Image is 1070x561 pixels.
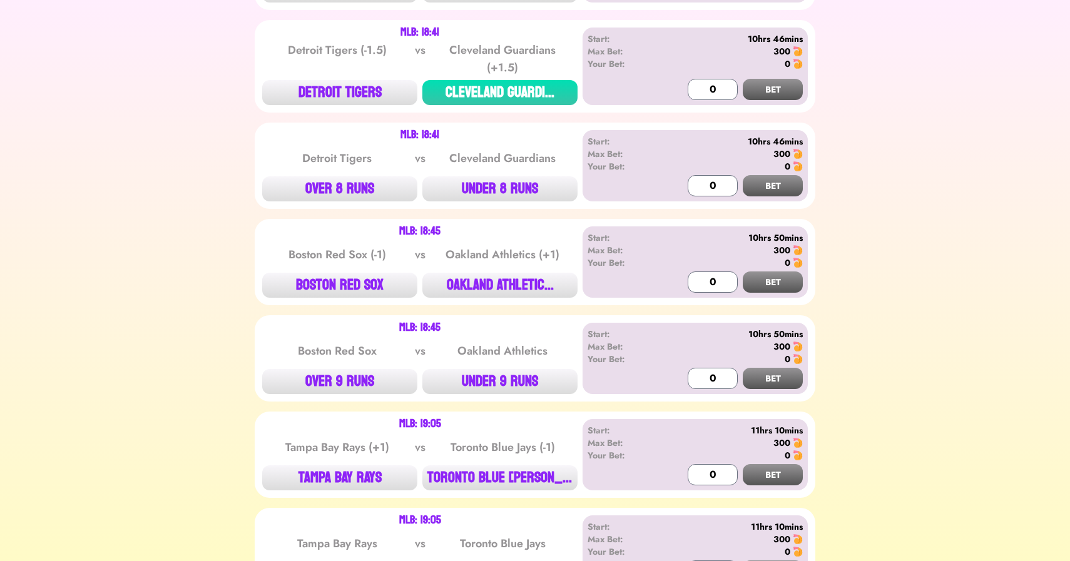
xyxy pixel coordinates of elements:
[660,231,803,244] div: 10hrs 50mins
[412,535,428,552] div: vs
[274,438,400,456] div: Tampa Bay Rays (+1)
[793,149,803,159] img: 🍤
[262,273,417,298] button: BOSTON RED SOX
[399,515,441,525] div: MLB: 19:05
[412,149,428,167] div: vs
[660,33,803,45] div: 10hrs 46mins
[785,545,790,558] div: 0
[588,520,660,533] div: Start:
[274,246,400,263] div: Boston Red Sox (-1)
[773,437,790,449] div: 300
[412,41,428,76] div: vs
[412,342,428,360] div: vs
[793,46,803,56] img: 🍤
[588,424,660,437] div: Start:
[793,534,803,544] img: 🍤
[660,424,803,437] div: 11hrs 10mins
[588,244,660,256] div: Max Bet:
[412,246,428,263] div: vs
[793,245,803,255] img: 🍤
[588,545,660,558] div: Your Bet:
[793,450,803,460] img: 🍤
[660,520,803,533] div: 11hrs 10mins
[793,438,803,448] img: 🍤
[785,449,790,462] div: 0
[588,437,660,449] div: Max Bet:
[274,535,400,552] div: Tampa Bay Rays
[793,547,803,557] img: 🍤
[422,176,578,201] button: UNDER 8 RUNS
[262,176,417,201] button: OVER 8 RUNS
[439,342,566,360] div: Oakland Athletics
[422,80,578,105] button: CLEVELAND GUARDI...
[439,535,566,552] div: Toronto Blue Jays
[274,149,400,167] div: Detroit Tigers
[399,419,441,429] div: MLB: 19:05
[743,79,803,100] button: BET
[773,340,790,353] div: 300
[588,449,660,462] div: Your Bet:
[439,149,566,167] div: Cleveland Guardians
[412,438,428,456] div: vs
[422,369,578,394] button: UNDER 9 RUNS
[773,533,790,545] div: 300
[785,160,790,173] div: 0
[262,80,417,105] button: DETROIT TIGERS
[588,135,660,148] div: Start:
[262,369,417,394] button: OVER 9 RUNS
[274,41,400,76] div: Detroit Tigers (-1.5)
[743,464,803,485] button: BET
[422,273,578,298] button: OAKLAND ATHLETIC...
[743,175,803,196] button: BET
[588,353,660,365] div: Your Bet:
[422,465,578,490] button: TORONTO BLUE [PERSON_NAME]...
[588,533,660,545] div: Max Bet:
[660,328,803,340] div: 10hrs 50mins
[785,353,790,365] div: 0
[439,246,566,263] div: Oakland Athletics (+1)
[588,45,660,58] div: Max Bet:
[588,328,660,340] div: Start:
[439,41,566,76] div: Cleveland Guardians (+1.5)
[588,33,660,45] div: Start:
[773,148,790,160] div: 300
[773,45,790,58] div: 300
[793,258,803,268] img: 🍤
[588,231,660,244] div: Start:
[588,256,660,269] div: Your Bet:
[400,28,439,38] div: MLB: 18:41
[793,341,803,351] img: 🍤
[274,342,400,360] div: Boston Red Sox
[773,244,790,256] div: 300
[660,135,803,148] div: 10hrs 46mins
[785,256,790,269] div: 0
[793,59,803,69] img: 🍤
[785,58,790,70] div: 0
[588,58,660,70] div: Your Bet:
[588,340,660,353] div: Max Bet:
[793,354,803,364] img: 🍤
[588,160,660,173] div: Your Bet:
[588,148,660,160] div: Max Bet:
[400,130,439,140] div: MLB: 18:41
[399,323,441,333] div: MLB: 18:45
[793,161,803,171] img: 🍤
[743,271,803,293] button: BET
[399,226,441,236] div: MLB: 18:45
[262,465,417,490] button: TAMPA BAY RAYS
[743,368,803,389] button: BET
[439,438,566,456] div: Toronto Blue Jays (-1)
